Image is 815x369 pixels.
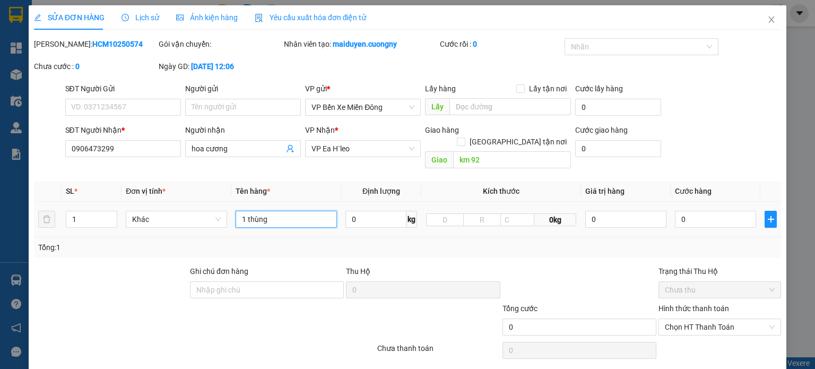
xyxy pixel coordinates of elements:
label: Cước giao hàng [575,126,628,134]
div: SĐT Người Nhận [65,124,181,136]
button: Close [757,5,786,35]
span: Khác [132,211,221,227]
div: [PERSON_NAME]: [34,38,157,50]
span: VP Bến Xe Miền Đông [311,99,414,115]
div: Chưa cước : [34,61,157,72]
span: Đơn vị tính [126,187,166,195]
span: edit [34,14,41,21]
div: Cước rồi : [440,38,562,50]
span: Tên hàng [236,187,270,195]
span: Chưa thu [665,282,775,298]
div: Người nhận [185,124,301,136]
span: Thu Hộ [346,267,370,276]
button: plus [765,211,777,228]
span: user-add [286,144,294,153]
input: Dọc đường [449,98,571,115]
span: Kích thước [483,187,519,195]
span: picture [176,14,184,21]
label: Hình thức thanh toán [658,304,729,313]
input: R [463,213,501,226]
div: VP gửi [305,83,421,95]
span: plus [765,215,776,224]
div: Gói vận chuyển: [159,38,281,50]
span: Lấy [425,98,449,115]
input: D [426,213,464,226]
div: Người gửi [185,83,301,95]
b: [DATE] 12:06 [191,62,234,71]
span: Lấy tận nơi [525,83,571,95]
input: Ghi chú đơn hàng [190,281,344,298]
span: Định lượng [362,187,400,195]
label: Cước lấy hàng [575,84,623,93]
span: [GEOGRAPHIC_DATA] tận nơi [465,136,571,148]
div: Nhân viên tạo: [284,38,438,50]
div: Trạng thái Thu Hộ [658,265,781,277]
b: maiduyen.cuongny [333,40,397,48]
span: Giao [425,151,453,168]
b: 0 [75,62,80,71]
span: clock-circle [122,14,129,21]
span: SỬA ĐƠN HÀNG [34,13,105,22]
span: SL [66,187,74,195]
b: 0 [473,40,477,48]
div: Ngày GD: [159,61,281,72]
b: HCM10250574 [92,40,143,48]
input: Cước giao hàng [575,140,661,157]
span: Giao hàng [425,126,459,134]
input: C [500,213,534,226]
span: Yêu cầu xuất hóa đơn điện tử [255,13,367,22]
span: Cước hàng [675,187,712,195]
label: Ghi chú đơn hàng [190,267,248,276]
span: Lấy hàng [425,84,456,93]
span: Chọn HT Thanh Toán [665,319,775,335]
span: close [767,15,776,24]
div: SĐT Người Gửi [65,83,181,95]
input: Dọc đường [453,151,571,168]
span: Ảnh kiện hàng [176,13,238,22]
span: Tổng cước [502,304,537,313]
span: Giá trị hàng [585,187,625,195]
input: VD: Bàn, Ghế [236,211,337,228]
span: VP Ea H`leo [311,141,414,157]
div: Tổng: 1 [38,242,315,253]
span: VP Nhận [305,126,335,134]
span: kg [406,211,417,228]
div: Chưa thanh toán [376,342,501,361]
span: 0kg [534,213,576,226]
span: Lịch sử [122,13,159,22]
input: Cước lấy hàng [575,99,661,116]
img: icon [255,14,263,22]
button: delete [38,211,55,228]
